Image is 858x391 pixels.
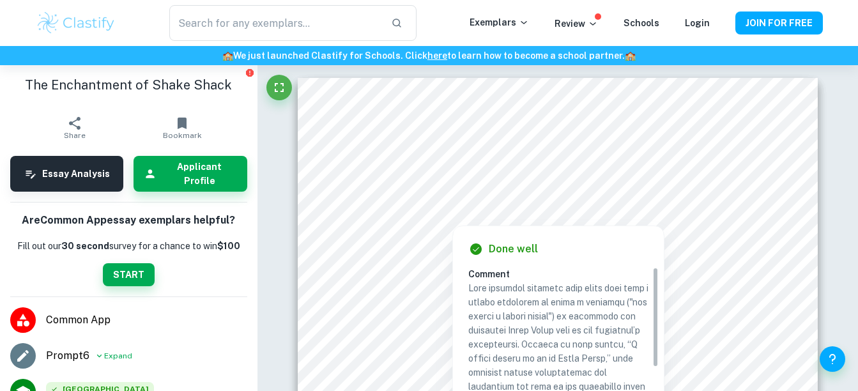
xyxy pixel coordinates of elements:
strong: $100 [217,241,240,251]
h6: Are Common App essay exemplars helpful? [22,213,235,229]
h6: We just launched Clastify for Schools. Click to learn how to become a school partner. [3,49,855,63]
p: Exemplars [470,15,529,29]
button: Expand [95,348,132,364]
p: Review [555,17,598,31]
button: Fullscreen [266,75,292,100]
a: Login [685,18,710,28]
button: JOIN FOR FREE [735,11,823,34]
a: here [427,50,447,61]
span: 🏫 [222,50,233,61]
span: Bookmark [163,131,202,140]
input: Search for any exemplars... [169,5,380,41]
a: Prompt6 [46,348,89,364]
button: Report issue [245,68,255,77]
span: Prompt 6 [46,348,89,364]
span: Common App [46,312,247,328]
span: Expand [104,350,132,362]
button: Help and Feedback [820,346,845,372]
button: Bookmark [128,110,236,146]
p: Fill out our survey for a chance to win [17,239,240,253]
h6: Essay Analysis [42,167,110,181]
h6: Comment [468,267,648,281]
a: Schools [624,18,659,28]
h6: Applicant Profile [162,160,236,188]
span: Share [64,131,86,140]
h6: Done well [489,241,538,257]
button: Essay Analysis [10,156,123,192]
button: START [103,263,155,286]
span: 🏫 [625,50,636,61]
button: Applicant Profile [134,156,247,192]
button: Share [21,110,128,146]
h1: The Enchantment of Shake Shack [10,75,247,95]
img: Clastify logo [36,10,117,36]
b: 30 second [61,241,109,251]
